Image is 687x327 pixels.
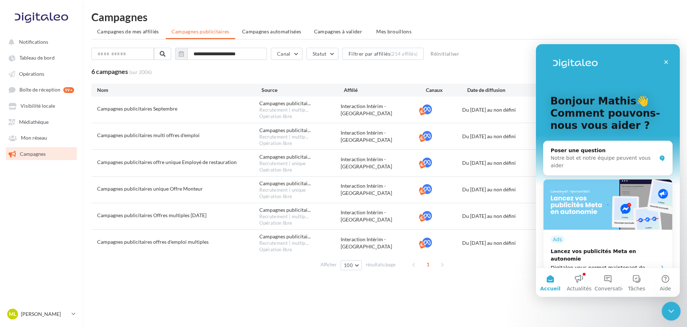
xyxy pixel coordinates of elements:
[91,67,128,75] span: 6 campagnes
[259,160,341,167] div: Recrutement | unique
[19,71,44,77] span: Opérations
[259,153,311,160] span: Campagnes publicitai...
[320,261,337,268] span: Afficher
[306,48,338,60] button: Statut
[259,113,341,120] div: Opération libre
[536,44,680,297] iframe: Intercom live chat
[19,39,48,45] span: Notifications
[428,50,462,58] button: Réinitialiser
[97,212,206,218] span: Campagnes publicitaires Offres multiples 06-08-2025
[366,261,396,268] span: résultats/page
[259,233,311,240] span: Campagnes publicitai...
[462,212,543,220] div: Du [DATE] au non défini
[341,260,362,270] button: 100
[376,28,411,34] span: Mes brouillons
[19,119,49,125] span: Médiathèque
[259,140,341,147] div: Opération libre
[259,187,341,193] div: Recrutement | unique
[21,103,55,109] span: Visibilité locale
[259,193,341,200] div: Opération libre
[19,87,60,93] span: Boîte de réception
[4,99,78,112] a: Visibilité locale
[97,106,177,112] span: Campagnes publicitaires Septembre
[341,129,422,144] div: Interaction Intérim - [GEOGRAPHIC_DATA]
[462,159,543,167] div: Du [DATE] au non défini
[97,186,203,192] span: Campagnes publicitaires unique Offre Monteur
[259,134,309,140] span: Recrutement | multip...
[462,186,543,193] div: Du [DATE] au non défini
[462,133,543,140] div: Du [DATE] au non défini
[259,206,311,214] span: Campagnes publicitai...
[259,220,341,226] div: Opération libre
[341,182,422,197] div: Interaction Intérim - [GEOGRAPHIC_DATA]
[259,167,341,173] div: Opération libre
[390,51,418,57] div: (254 affiliés)
[63,87,74,93] div: 99+
[21,135,47,141] span: Mon réseau
[662,302,681,321] iframe: Intercom live chat
[259,100,311,107] span: Campagnes publicitai...
[261,87,344,94] div: Source
[259,127,311,134] span: Campagnes publicitai...
[19,55,55,61] span: Tableau de bord
[422,259,434,270] span: 1
[97,239,209,245] span: Campagnes publicitaires offres d'emploi multiples
[341,103,422,117] div: Interaction Intérim - [GEOGRAPHIC_DATA]
[259,214,309,220] span: Recrutement | multip...
[4,147,78,160] a: Campagnes
[341,209,422,223] div: Interaction Intérim - [GEOGRAPHIC_DATA]
[9,310,16,318] span: ML
[97,159,237,165] span: Campagnes publicitaires offre unique Employé de restauration
[4,51,78,64] a: Tableau de bord
[4,67,78,80] a: Opérations
[259,247,341,253] div: Opération libre
[341,236,422,250] div: Interaction Intérim - [GEOGRAPHIC_DATA]
[467,87,550,94] div: Date de diffusion
[271,48,302,60] button: Canal
[341,156,422,170] div: Interaction Intérim - [GEOGRAPHIC_DATA]
[344,87,426,94] div: Affilié
[462,239,543,247] div: Du [DATE] au non défini
[342,48,424,60] button: Filtrer par affiliés(254 affiliés)
[259,240,309,247] span: Recrutement | multip...
[4,131,78,144] a: Mon réseau
[462,106,543,113] div: Du [DATE] au non défini
[4,83,78,96] a: Boîte de réception 99+
[129,69,152,75] span: (sur 2006)
[242,28,301,34] span: Campagnes automatisées
[344,262,353,268] span: 100
[4,35,76,48] button: Notifications
[4,115,78,128] a: Médiathèque
[97,132,200,138] span: Campagnes publicitaires multi offres d'emploi
[21,310,69,318] p: [PERSON_NAME]
[426,87,467,94] div: Canaux
[20,151,46,157] span: Campagnes
[6,307,77,321] a: ML [PERSON_NAME]
[91,11,678,22] h1: Campagnes
[97,87,261,94] div: Nom
[259,107,309,113] span: Recrutement | multip...
[97,28,159,34] span: Campagnes de mes affiliés
[259,180,311,187] span: Campagnes publicitai...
